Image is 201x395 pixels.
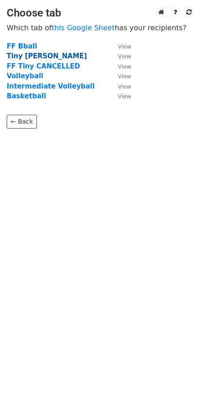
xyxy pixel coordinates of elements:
a: FF Bball [7,42,37,50]
small: View [118,93,131,100]
a: View [109,42,131,50]
p: Which tab of has your recipients? [7,23,194,32]
a: Tiny [PERSON_NAME] [7,52,87,60]
small: View [118,63,131,70]
small: View [118,83,131,90]
small: View [118,53,131,60]
a: this Google Sheet [52,24,115,32]
h3: Choose tab [7,7,194,20]
a: View [109,82,131,90]
a: FF Tiny CANCELLED [7,62,80,70]
a: Basketball [7,92,46,100]
small: View [118,43,131,50]
a: ← Back [7,115,37,129]
small: View [118,73,131,80]
a: Intermediate Volleyball [7,82,95,90]
a: View [109,92,131,100]
a: View [109,62,131,70]
a: View [109,72,131,80]
iframe: Chat Widget [157,352,201,395]
a: View [109,52,131,60]
a: Volleyball [7,72,43,80]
